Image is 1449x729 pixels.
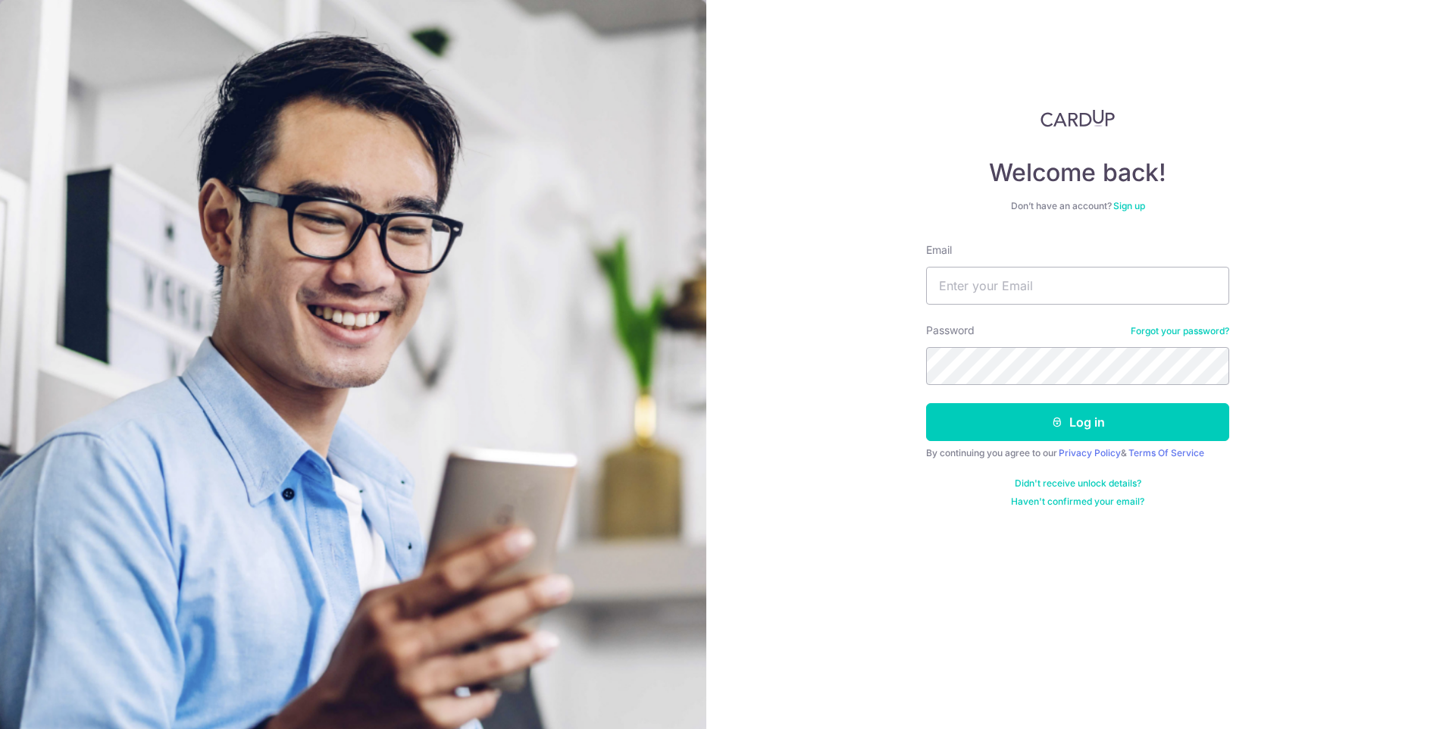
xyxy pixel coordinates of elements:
a: Terms Of Service [1128,447,1204,458]
label: Email [926,242,952,258]
a: Forgot your password? [1131,325,1229,337]
div: By continuing you agree to our & [926,447,1229,459]
a: Didn't receive unlock details? [1015,477,1141,490]
a: Sign up [1113,200,1145,211]
input: Enter your Email [926,267,1229,305]
button: Log in [926,403,1229,441]
img: CardUp Logo [1041,109,1115,127]
label: Password [926,323,975,338]
a: Privacy Policy [1059,447,1121,458]
a: Haven't confirmed your email? [1011,496,1144,508]
div: Don’t have an account? [926,200,1229,212]
h4: Welcome back! [926,158,1229,188]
